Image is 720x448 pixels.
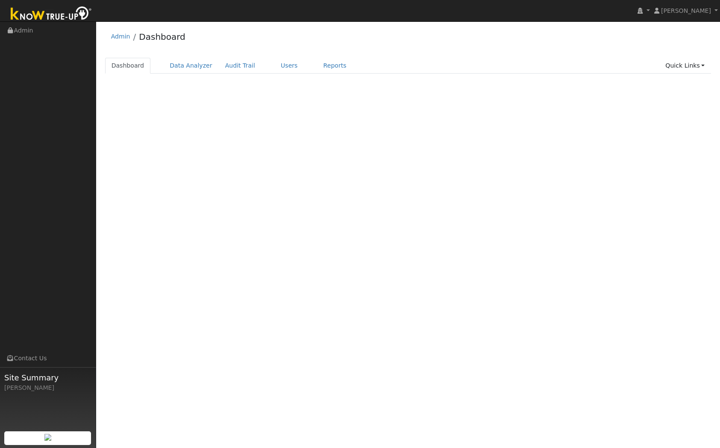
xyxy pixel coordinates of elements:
a: Dashboard [139,32,185,42]
span: Site Summary [4,372,91,383]
div: [PERSON_NAME] [4,383,91,392]
img: Know True-Up [6,5,96,24]
a: Audit Trail [219,58,262,74]
img: retrieve [44,434,51,441]
a: Admin [111,33,130,40]
a: Dashboard [105,58,151,74]
a: Data Analyzer [163,58,219,74]
a: Users [274,58,304,74]
span: [PERSON_NAME] [661,7,711,14]
a: Quick Links [659,58,711,74]
a: Reports [317,58,353,74]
